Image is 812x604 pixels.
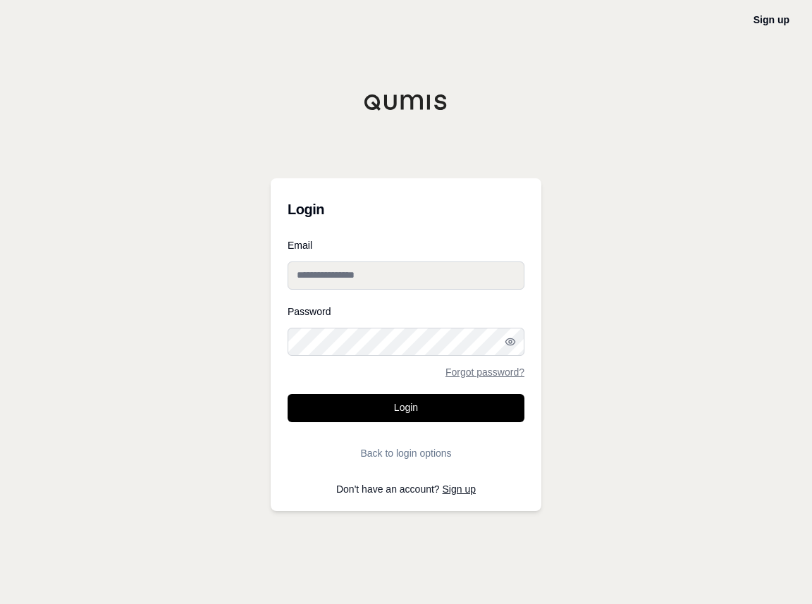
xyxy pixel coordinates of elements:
[288,307,524,316] label: Password
[288,195,524,223] h3: Login
[288,240,524,250] label: Email
[443,483,476,495] a: Sign up
[364,94,448,111] img: Qumis
[288,394,524,422] button: Login
[288,439,524,467] button: Back to login options
[288,484,524,494] p: Don't have an account?
[445,367,524,377] a: Forgot password?
[753,14,789,25] a: Sign up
